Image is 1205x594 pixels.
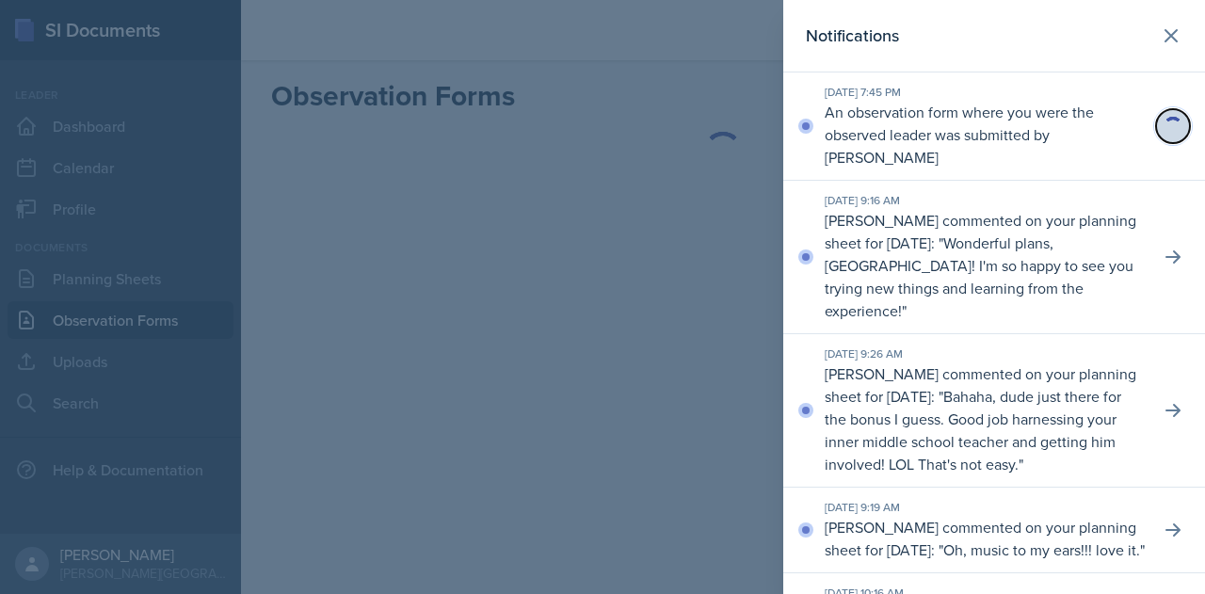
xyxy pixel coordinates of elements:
[825,362,1145,475] p: [PERSON_NAME] commented on your planning sheet for [DATE]: " "
[825,233,1133,321] p: Wonderful plans, [GEOGRAPHIC_DATA]! I'm so happy to see you trying new things and learning from t...
[825,386,1121,474] p: Bahaha, dude just there for the bonus I guess. Good job harnessing your inner middle school teach...
[825,84,1145,101] div: [DATE] 7:45 PM
[825,101,1145,169] p: An observation form where you were the observed leader was submitted by [PERSON_NAME]
[825,516,1145,561] p: [PERSON_NAME] commented on your planning sheet for [DATE]: " "
[825,192,1145,209] div: [DATE] 9:16 AM
[825,209,1145,322] p: [PERSON_NAME] commented on your planning sheet for [DATE]: " "
[825,499,1145,516] div: [DATE] 9:19 AM
[825,345,1145,362] div: [DATE] 9:26 AM
[806,23,899,49] h2: Notifications
[943,539,1140,560] p: Oh, music to my ears!!! love it.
